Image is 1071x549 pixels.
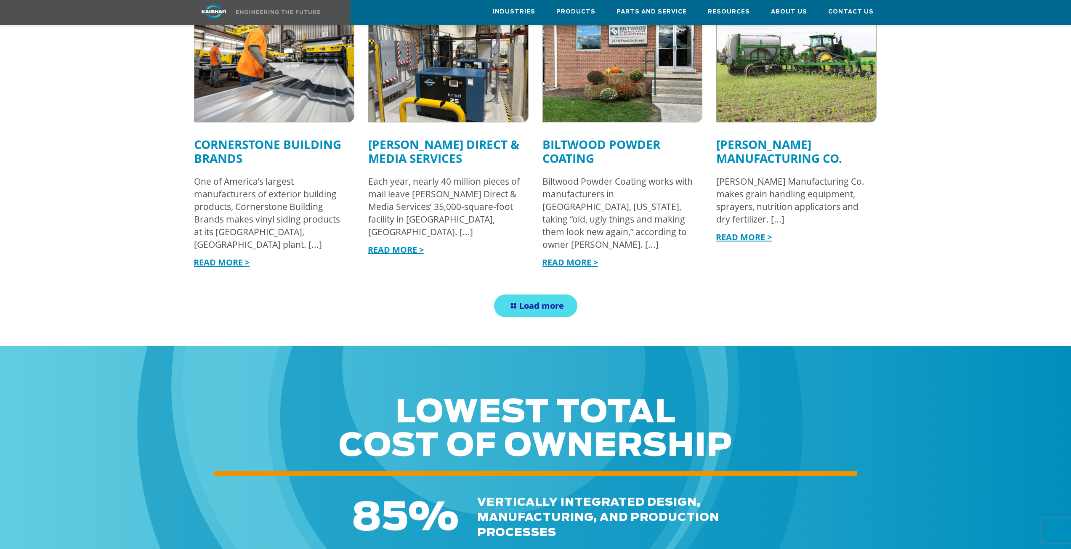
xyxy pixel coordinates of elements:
span: Products [556,7,595,17]
a: Cornerstone Building Brands [194,136,341,166]
a: [PERSON_NAME] Direct & Media Services [368,136,519,166]
a: [PERSON_NAME] Manufacturing Co. [716,136,842,166]
div: Biltwood Powder Coating works with manufacturers in [GEOGRAPHIC_DATA], [US_STATE], taking “old, u... [542,175,694,251]
div: [PERSON_NAME] Manufacturing Co. makes grain handling equipment, sprayers, nutrition applicators a... [716,175,868,225]
span: About Us [771,7,807,17]
a: READ MORE > [542,257,598,268]
div: Each year, nearly 40 million pieces of mail leave [PERSON_NAME] Direct & Media Services’ 35,000-s... [368,175,520,238]
span: % [408,499,459,538]
a: Biltwood Powder Coating [542,136,660,166]
span: Contact Us [828,7,874,17]
a: Industries [493,0,535,23]
a: Contact Us [828,0,874,23]
a: Products [556,0,595,23]
span: vertically integrated design, manufacturing, and production processes [477,497,719,538]
a: READ MORE > [194,257,250,268]
span: Parts and Service [617,7,687,17]
a: Load more [494,294,577,317]
img: kaishan logo [182,4,245,19]
div: One of America’s largest manufacturers of exterior building products, Cornerstone Building Brands... [194,175,346,251]
a: Resources [708,0,750,23]
span: Resources [708,7,750,17]
span: Industries [493,7,535,17]
a: About Us [771,0,807,23]
img: Engineering the future [236,10,320,14]
a: Parts and Service [617,0,687,23]
span: 85 [352,499,408,538]
span: Load more [519,300,564,311]
a: READ MORE > [716,231,772,243]
a: READ MORE > [368,244,424,255]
